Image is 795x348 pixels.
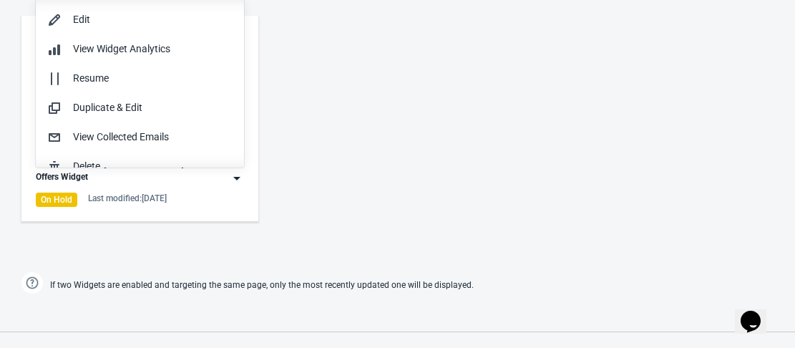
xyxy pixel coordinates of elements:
button: View Collected Emails [36,122,244,152]
iframe: chat widget [735,291,781,334]
div: Offers Widget [36,171,88,185]
button: Resume [36,64,244,93]
span: View Widget Analytics [73,43,170,54]
div: On Hold [36,193,77,207]
button: Edit [36,5,244,34]
img: dropdown.png [230,171,244,185]
span: If two Widgets are enabled and targeting the same page, only the most recently updated one will b... [50,274,474,297]
button: Delete [36,152,244,181]
button: Duplicate & Edit [36,93,244,122]
img: help.png [21,272,43,294]
div: Duplicate & Edit [73,100,233,115]
div: Resume [73,71,233,86]
div: View Collected Emails [73,130,233,145]
div: Edit [73,12,233,27]
div: Delete [73,159,233,174]
button: View Widget Analytics [36,34,244,64]
div: Last modified: [DATE] [88,193,167,204]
